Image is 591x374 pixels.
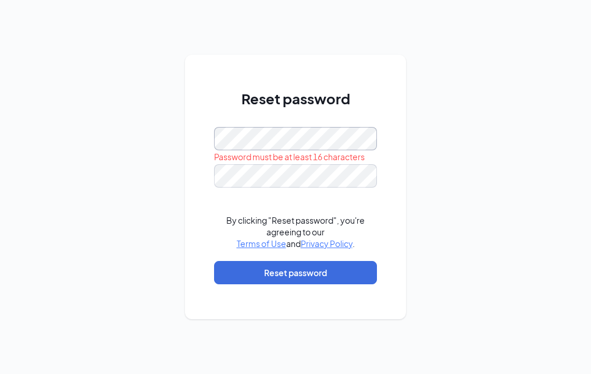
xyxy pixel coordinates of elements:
[237,238,286,249] a: Terms of Use
[214,214,377,249] div: By clicking "Reset password", you're agreeing to our and .
[214,89,377,108] h1: Reset password
[214,261,377,284] button: Reset password
[301,238,353,249] a: Privacy Policy
[214,150,377,163] div: Password must be at least 16 characters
